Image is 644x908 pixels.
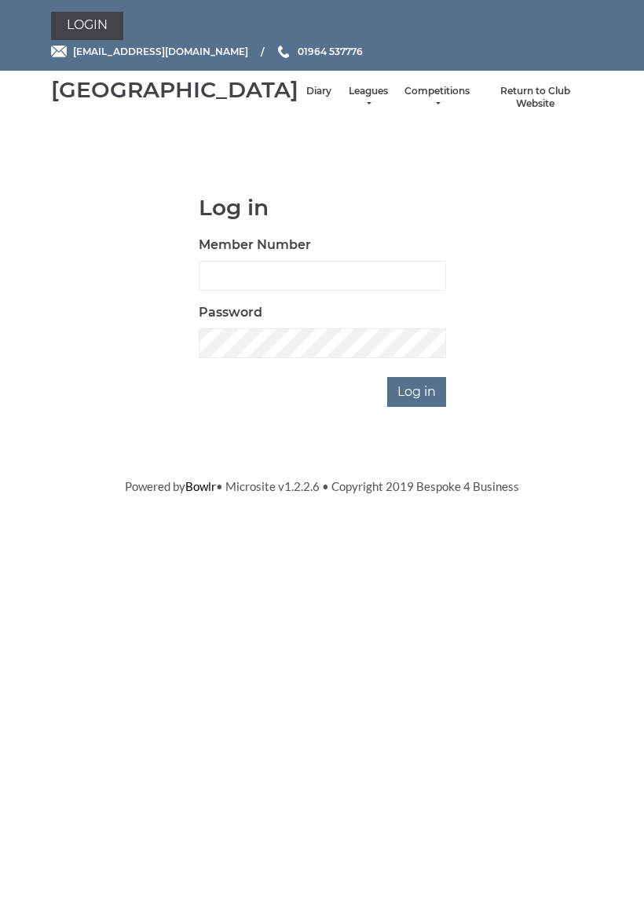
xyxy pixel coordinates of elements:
div: [GEOGRAPHIC_DATA] [51,78,298,102]
span: Powered by • Microsite v1.2.2.6 • Copyright 2019 Bespoke 4 Business [125,479,519,493]
a: Email [EMAIL_ADDRESS][DOMAIN_NAME] [51,44,248,59]
a: Phone us 01964 537776 [276,44,363,59]
img: Phone us [278,46,289,58]
img: Email [51,46,67,57]
label: Password [199,303,262,322]
a: Leagues [347,85,389,111]
h1: Log in [199,196,446,220]
a: Login [51,12,123,40]
label: Member Number [199,236,311,254]
input: Log in [387,377,446,407]
a: Bowlr [185,479,216,493]
a: Return to Club Website [485,85,585,111]
span: [EMAIL_ADDRESS][DOMAIN_NAME] [73,46,248,57]
span: 01964 537776 [298,46,363,57]
a: Diary [306,85,331,98]
a: Competitions [404,85,470,111]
